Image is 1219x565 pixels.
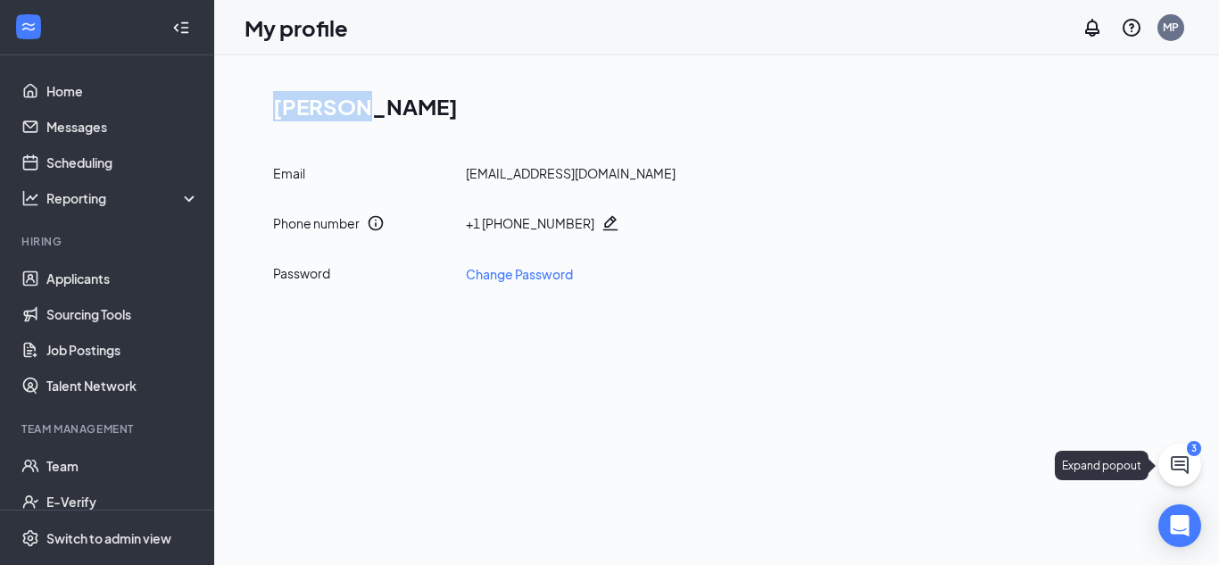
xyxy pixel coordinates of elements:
div: Team Management [21,421,195,436]
h1: My profile [245,12,348,43]
a: Talent Network [46,368,199,403]
a: Home [46,73,199,109]
div: Expand popout [1055,451,1149,480]
a: Job Postings [46,332,199,368]
a: Applicants [46,261,199,296]
div: Phone number [273,214,360,232]
div: Hiring [21,234,195,249]
div: Reporting [46,189,200,207]
svg: ChatActive [1169,454,1190,476]
div: Switch to admin view [46,529,171,547]
svg: WorkstreamLogo [20,18,37,36]
div: Email [273,164,452,182]
h1: [PERSON_NAME] [273,91,1174,121]
div: + 1 [PHONE_NUMBER] [466,214,594,232]
a: Scheduling [46,145,199,180]
a: E-Verify [46,484,199,519]
svg: Analysis [21,189,39,207]
div: MP [1163,20,1179,35]
a: Team [46,448,199,484]
a: Sourcing Tools [46,296,199,332]
svg: QuestionInfo [1121,17,1142,38]
svg: Notifications [1082,17,1103,38]
a: Messages [46,109,199,145]
button: ChatActive [1158,444,1201,486]
svg: Collapse [172,19,190,37]
div: [EMAIL_ADDRESS][DOMAIN_NAME] [466,164,676,182]
a: Change Password [466,264,573,284]
div: 3 [1187,441,1201,456]
svg: Info [367,214,385,232]
svg: Pencil [601,214,619,232]
div: Password [273,264,452,284]
div: Open Intercom Messenger [1158,504,1201,547]
svg: Settings [21,529,39,547]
